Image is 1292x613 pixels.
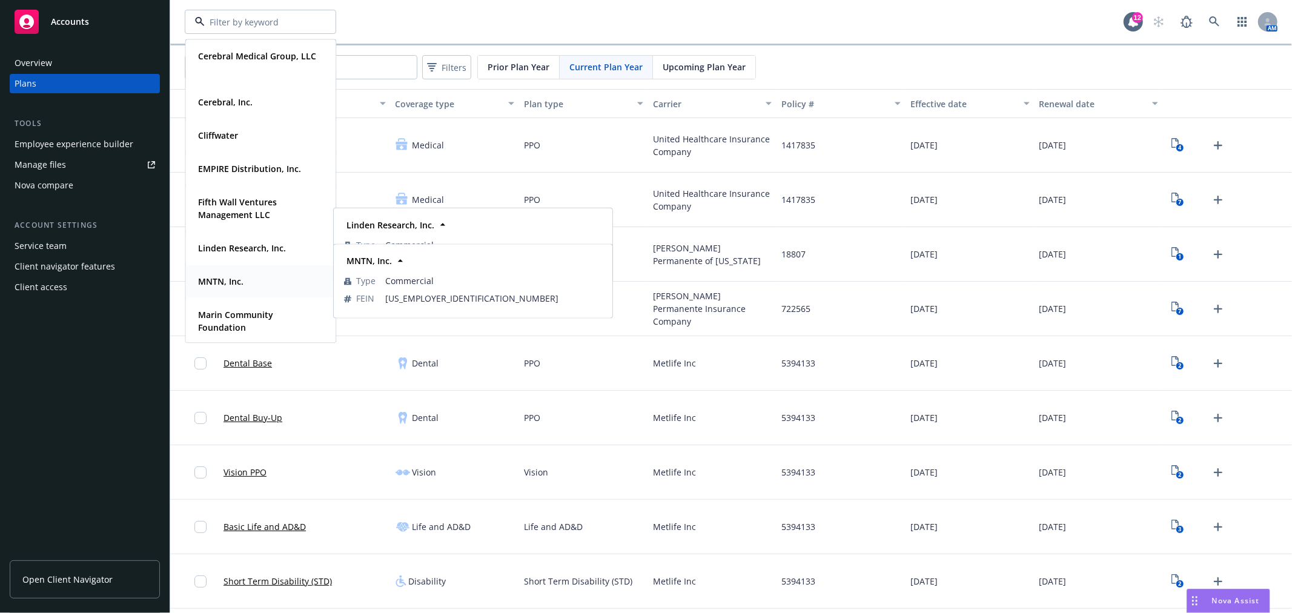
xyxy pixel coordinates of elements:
[10,5,160,39] a: Accounts
[1178,362,1181,370] text: 2
[15,277,67,297] div: Client access
[396,98,502,110] div: Coverage type
[910,466,938,479] span: [DATE]
[412,193,445,206] span: Medical
[198,163,301,174] strong: EMPIRE Distribution, Inc.
[524,98,630,110] div: Plan type
[1174,10,1199,34] a: Report a Bug
[194,521,207,533] input: Toggle Row Selected
[910,193,938,206] span: [DATE]
[1039,466,1067,479] span: [DATE]
[906,89,1035,118] button: Effective date
[422,55,471,79] button: Filters
[910,98,1016,110] div: Effective date
[412,411,439,424] span: Dental
[910,139,938,151] span: [DATE]
[15,257,115,276] div: Client navigator features
[10,277,160,297] a: Client access
[194,412,207,424] input: Toggle Row Selected
[1168,136,1187,155] a: View Plan Documents
[224,357,272,369] a: Dental Base
[1178,199,1181,207] text: 7
[198,50,316,62] strong: Cerebral Medical Group, LLC
[1208,517,1228,537] a: Upload Plan Documents
[488,61,549,73] span: Prior Plan Year
[1178,471,1181,479] text: 2
[653,133,772,158] span: United Healthcare Insurance Company
[519,89,648,118] button: Plan type
[1187,589,1270,613] button: Nova Assist
[346,219,434,231] strong: Linden Research, Inc.
[442,61,466,74] span: Filters
[412,139,445,151] span: Medical
[1039,193,1067,206] span: [DATE]
[10,134,160,154] a: Employee experience builder
[51,17,89,27] span: Accounts
[15,74,36,93] div: Plans
[409,575,446,588] span: Disability
[1178,144,1181,152] text: 4
[781,193,815,206] span: 1417835
[1168,245,1187,264] a: View Plan Documents
[412,357,439,369] span: Dental
[1208,190,1228,210] a: Upload Plan Documents
[648,89,777,118] button: Carrier
[356,275,376,288] span: Type
[524,411,540,424] span: PPO
[198,309,273,333] strong: Marin Community Foundation
[1039,248,1067,260] span: [DATE]
[425,59,469,76] span: Filters
[653,98,759,110] div: Carrier
[910,357,938,369] span: [DATE]
[910,302,938,315] span: [DATE]
[1168,299,1187,319] a: View Plan Documents
[356,293,374,305] span: FEIN
[781,98,887,110] div: Policy #
[653,411,696,424] span: Metlife Inc
[198,96,253,108] strong: Cerebral, Inc.
[653,357,696,369] span: Metlife Inc
[653,290,772,328] span: [PERSON_NAME] Permanente Insurance Company
[1168,572,1187,591] a: View Plan Documents
[194,575,207,588] input: Toggle Row Selected
[524,575,632,588] span: Short Term Disability (STD)
[10,219,160,231] div: Account settings
[910,411,938,424] span: [DATE]
[524,466,548,479] span: Vision
[1132,12,1143,23] div: 12
[22,573,113,586] span: Open Client Navigator
[1168,463,1187,482] a: View Plan Documents
[653,466,696,479] span: Metlife Inc
[10,74,160,93] a: Plans
[1187,589,1202,612] div: Drag to move
[224,466,267,479] a: Vision PPO
[224,575,332,588] a: Short Term Disability (STD)
[653,575,696,588] span: Metlife Inc
[524,357,540,369] span: PPO
[198,130,238,141] strong: Cliffwater
[412,466,437,479] span: Vision
[1202,10,1227,34] a: Search
[1039,98,1145,110] div: Renewal date
[1230,10,1254,34] a: Switch app
[1178,253,1181,261] text: 1
[781,357,815,369] span: 5394133
[198,242,286,254] strong: Linden Research, Inc.
[663,61,746,73] span: Upcoming Plan Year
[653,242,772,267] span: [PERSON_NAME] Permanente of [US_STATE]
[205,16,311,28] input: Filter by keyword
[1039,575,1067,588] span: [DATE]
[385,239,602,251] span: Commercial
[1168,408,1187,428] a: View Plan Documents
[198,276,243,287] strong: MNTN, Inc.
[777,89,906,118] button: Policy #
[1178,308,1181,316] text: 7
[781,466,815,479] span: 5394133
[653,187,772,213] span: United Healthcare Insurance Company
[385,293,602,305] span: [US_EMPLOYER_IDENTIFICATION_NUMBER]
[1208,463,1228,482] a: Upload Plan Documents
[10,236,160,256] a: Service team
[1178,526,1181,534] text: 3
[1168,354,1187,373] a: View Plan Documents
[224,411,282,424] a: Dental Buy-Up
